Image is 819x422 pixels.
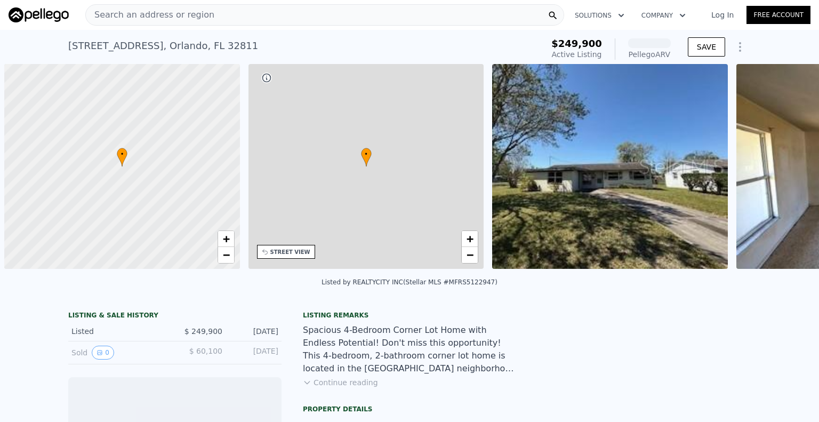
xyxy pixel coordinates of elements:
[71,346,166,360] div: Sold
[688,37,725,57] button: SAVE
[322,278,497,286] div: Listed by REALTYCITY INC (Stellar MLS #MFRS5122947)
[184,327,222,336] span: $ 249,900
[628,49,671,60] div: Pellego ARV
[467,248,473,261] span: −
[462,231,478,247] a: Zoom in
[566,6,633,25] button: Solutions
[467,232,473,245] span: +
[633,6,694,25] button: Company
[71,326,166,337] div: Listed
[222,248,229,261] span: −
[189,347,222,355] span: $ 60,100
[68,311,282,322] div: LISTING & SALE HISTORY
[462,247,478,263] a: Zoom out
[746,6,810,24] a: Free Account
[86,9,214,21] span: Search an address or region
[9,7,69,22] img: Pellego
[303,311,516,320] div: Listing remarks
[698,10,746,20] a: Log In
[361,148,372,166] div: •
[218,247,234,263] a: Zoom out
[92,346,114,360] button: View historical data
[303,405,516,413] div: Property details
[231,346,278,360] div: [DATE]
[231,326,278,337] div: [DATE]
[361,149,372,159] span: •
[552,50,602,59] span: Active Listing
[303,377,378,388] button: Continue reading
[492,64,728,269] img: Sale: 147855791 Parcel: 48424409
[117,149,127,159] span: •
[729,36,751,58] button: Show Options
[270,248,310,256] div: STREET VIEW
[303,324,516,375] div: Spacious 4-Bedroom Corner Lot Home with Endless Potential! Don't miss this opportunity! This 4-be...
[551,38,602,49] span: $249,900
[222,232,229,245] span: +
[218,231,234,247] a: Zoom in
[117,148,127,166] div: •
[68,38,258,53] div: [STREET_ADDRESS] , Orlando , FL 32811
